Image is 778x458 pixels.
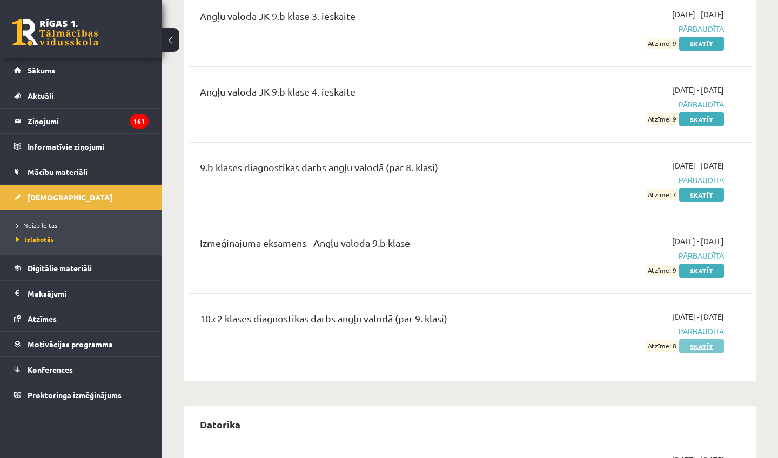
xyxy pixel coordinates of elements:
span: Atzīme: 9 [646,38,678,49]
h2: Datorika [189,412,251,437]
a: Mācību materiāli [14,159,149,184]
a: Motivācijas programma [14,332,149,356]
span: Pārbaudīta [560,174,724,186]
a: Skatīt [679,339,724,353]
span: Pārbaudīta [560,99,724,110]
span: Neizpildītās [16,221,57,230]
a: Maksājumi [14,281,149,306]
a: Ziņojumi161 [14,109,149,133]
span: [DATE] - [DATE] [672,235,724,247]
span: Konferences [28,365,73,374]
span: [DATE] - [DATE] [672,160,724,171]
span: Sākums [28,65,55,75]
span: Atzīme: 8 [646,340,678,352]
a: Rīgas 1. Tālmācības vidusskola [12,19,98,46]
a: Skatīt [679,37,724,51]
a: Sākums [14,58,149,83]
a: Atzīmes [14,306,149,331]
a: Neizpildītās [16,220,151,230]
legend: Ziņojumi [28,109,149,133]
a: Skatīt [679,188,724,202]
div: Angļu valoda JK 9.b klase 3. ieskaite [200,9,544,29]
span: Atzīme: 9 [646,265,678,276]
span: Atzīme: 7 [646,189,678,200]
span: Proktoringa izmēģinājums [28,390,122,400]
span: Pārbaudīta [560,250,724,261]
span: Atzīmes [28,314,57,324]
div: Angļu valoda JK 9.b klase 4. ieskaite [200,84,544,104]
a: Izlabotās [16,234,151,244]
a: Skatīt [679,264,724,278]
span: Pārbaudīta [560,23,724,35]
a: Digitālie materiāli [14,255,149,280]
span: Motivācijas programma [28,339,113,349]
span: [DATE] - [DATE] [672,9,724,20]
span: [DATE] - [DATE] [672,84,724,96]
i: 161 [130,114,149,129]
span: Pārbaudīta [560,326,724,337]
span: Digitālie materiāli [28,263,92,273]
span: Atzīme: 9 [646,113,678,125]
div: 10.c2 klases diagnostikas darbs angļu valodā (par 9. klasi) [200,311,544,331]
a: [DEMOGRAPHIC_DATA] [14,185,149,210]
span: Izlabotās [16,235,54,244]
span: Mācību materiāli [28,167,88,177]
span: Aktuāli [28,91,53,100]
a: Aktuāli [14,83,149,108]
legend: Maksājumi [28,281,149,306]
span: [DATE] - [DATE] [672,311,724,322]
legend: Informatīvie ziņojumi [28,134,149,159]
a: Informatīvie ziņojumi [14,134,149,159]
span: [DEMOGRAPHIC_DATA] [28,192,112,202]
a: Skatīt [679,112,724,126]
div: Izmēģinājuma eksāmens - Angļu valoda 9.b klase [200,235,544,255]
a: Proktoringa izmēģinājums [14,382,149,407]
a: Konferences [14,357,149,382]
div: 9.b klases diagnostikas darbs angļu valodā (par 8. klasi) [200,160,544,180]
